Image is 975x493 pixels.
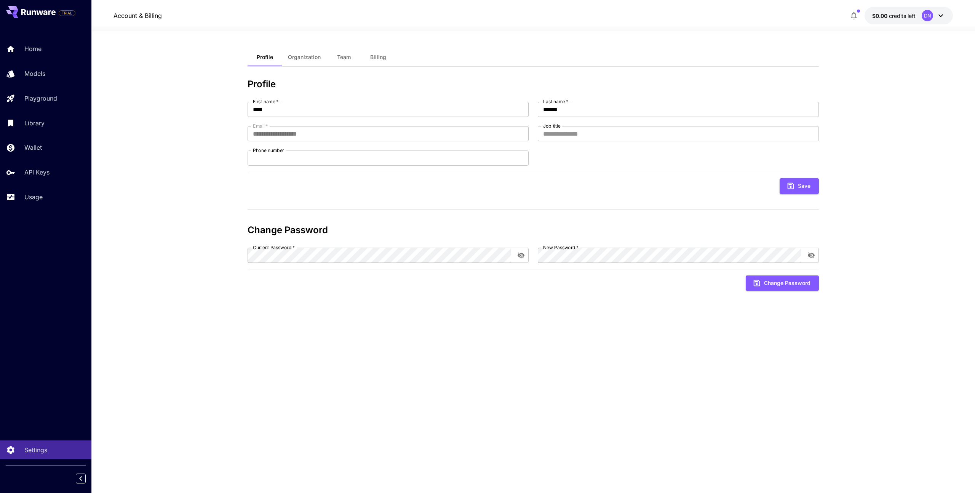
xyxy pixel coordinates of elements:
label: Phone number [253,147,284,154]
button: Save [780,178,819,194]
span: $0.00 [872,13,889,19]
span: Add your payment card to enable full platform functionality. [59,8,75,18]
p: Home [24,44,42,53]
label: Email [253,123,268,129]
a: Account & Billing [113,11,162,20]
span: TRIAL [59,10,75,16]
div: DN [922,10,933,21]
p: Usage [24,192,43,202]
span: Organization [288,54,321,61]
p: Wallet [24,143,42,152]
span: credits left [889,13,916,19]
nav: breadcrumb [113,11,162,20]
label: Last name [543,98,568,105]
h3: Change Password [248,225,819,235]
label: New Password [543,244,579,251]
span: Team [337,54,351,61]
button: toggle password visibility [804,248,818,262]
label: First name [253,98,278,105]
span: Profile [257,54,273,61]
p: Settings [24,445,47,455]
label: Current Password [253,244,295,251]
button: $0.00DN [865,7,953,24]
span: Billing [370,54,386,61]
p: Models [24,69,45,78]
div: $0.00 [872,12,916,20]
p: API Keys [24,168,50,177]
p: Library [24,118,45,128]
button: Change Password [746,275,819,291]
button: Collapse sidebar [76,474,86,483]
h3: Profile [248,79,819,90]
button: toggle password visibility [514,248,528,262]
p: Playground [24,94,57,103]
label: Job title [543,123,561,129]
div: Collapse sidebar [82,472,91,485]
